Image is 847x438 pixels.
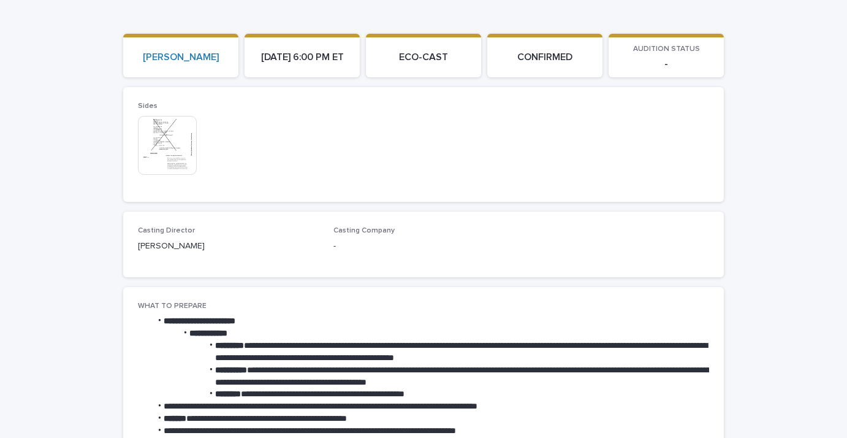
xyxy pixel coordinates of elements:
p: - [616,58,716,70]
p: - [333,240,514,253]
span: WHAT TO PREPARE [138,302,207,310]
span: Casting Company [333,227,395,234]
span: Casting Director [138,227,195,234]
a: [PERSON_NAME] [143,52,219,63]
p: [DATE] 6:00 PM ET [252,52,352,63]
p: CONFIRMED [495,52,595,63]
span: AUDITION STATUS [633,45,700,53]
span: Sides [138,102,158,110]
p: ECO-CAST [373,52,474,63]
p: [PERSON_NAME] [138,240,319,253]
